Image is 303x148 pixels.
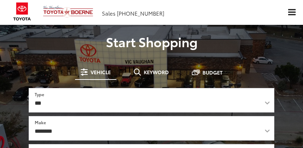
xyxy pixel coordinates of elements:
span: [PHONE_NUMBER] [117,9,164,17]
span: Budget [202,70,223,75]
img: Vic Vaughan Toyota of Boerne [43,5,93,18]
span: Sales [102,9,115,17]
span: Keyword [144,70,169,75]
p: Start Shopping [5,34,298,49]
label: Type [35,91,44,97]
span: Vehicle [91,70,111,75]
label: Make [35,119,46,125]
